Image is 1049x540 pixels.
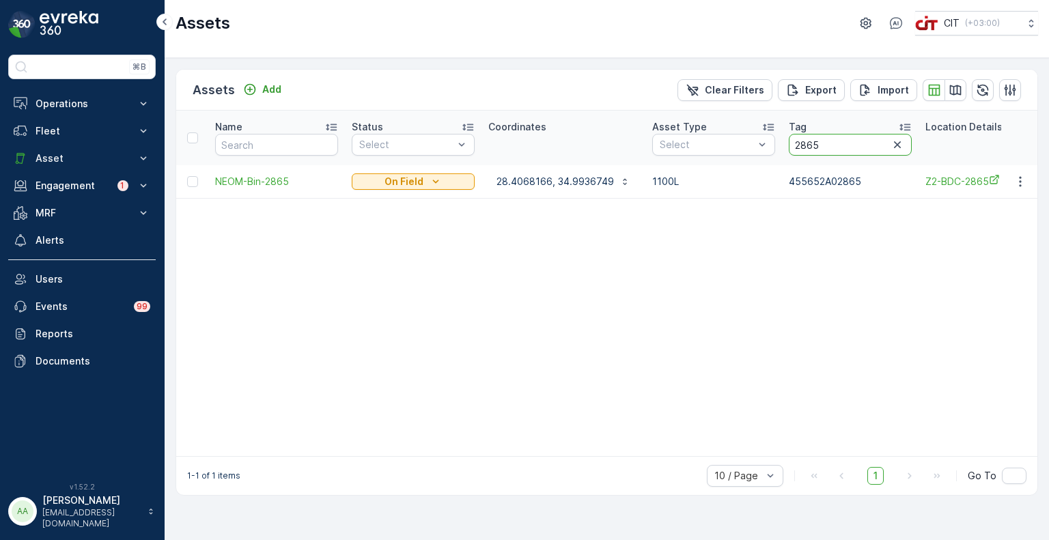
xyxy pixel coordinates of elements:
p: Select [359,138,453,152]
p: Status [352,120,383,134]
img: cit-logo_pOk6rL0.png [915,16,938,31]
span: v 1.52.2 [8,483,156,491]
p: Engagement [36,179,109,193]
p: Fleet [36,124,128,138]
p: 1 [120,180,126,191]
p: MRF [36,206,128,220]
p: Clear Filters [705,83,764,97]
p: Alerts [36,233,150,247]
button: Asset [8,145,156,172]
a: Alerts [8,227,156,254]
div: Toggle Row Selected [187,176,198,187]
p: Reports [36,327,150,341]
a: NEOM-Bin-2865 [215,175,338,188]
p: Tag [789,120,807,134]
button: Clear Filters [677,79,772,101]
span: 1 [867,467,884,485]
a: Z2-BDC-2865 [925,174,1048,188]
p: CIT [944,16,960,30]
img: logo_dark-DEwI_e13.png [40,11,98,38]
button: 28.4068166, 34.9936749 [488,171,639,193]
p: 28.4068166, 34.9936749 [496,175,614,188]
p: On Field [384,175,423,188]
p: Import [878,83,909,97]
p: 99 [137,301,148,312]
button: Operations [8,90,156,117]
a: Documents [8,347,156,375]
a: Reports [8,320,156,347]
button: On Field [352,173,475,190]
input: Search [789,134,912,156]
p: [EMAIL_ADDRESS][DOMAIN_NAME] [42,507,141,529]
input: Search [215,134,338,156]
p: [PERSON_NAME] [42,494,141,507]
p: Events [36,300,126,313]
p: Assets [193,81,235,100]
p: Select [660,138,754,152]
p: Assets [176,12,230,34]
p: ( +03:00 ) [965,18,1000,29]
button: Fleet [8,117,156,145]
button: AA[PERSON_NAME][EMAIL_ADDRESS][DOMAIN_NAME] [8,494,156,529]
button: Add [238,81,287,98]
button: CIT(+03:00) [915,11,1038,35]
p: ⌘B [132,61,146,72]
button: Engagement1 [8,172,156,199]
p: Operations [36,97,128,111]
button: MRF [8,199,156,227]
p: Name [215,120,242,134]
div: AA [12,500,33,522]
button: Import [850,79,917,101]
p: 1-1 of 1 items [187,470,240,481]
a: Users [8,266,156,293]
p: Asset [36,152,128,165]
p: Asset Type [652,120,707,134]
p: 455652A02865 [789,175,912,188]
p: Export [805,83,837,97]
span: Go To [968,469,996,483]
p: Users [36,272,150,286]
a: Events99 [8,293,156,320]
p: Location Details [925,120,1003,134]
img: logo [8,11,36,38]
p: Documents [36,354,150,368]
p: 1100L [652,175,775,188]
p: Add [262,83,281,96]
p: Coordinates [488,120,546,134]
button: Export [778,79,845,101]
